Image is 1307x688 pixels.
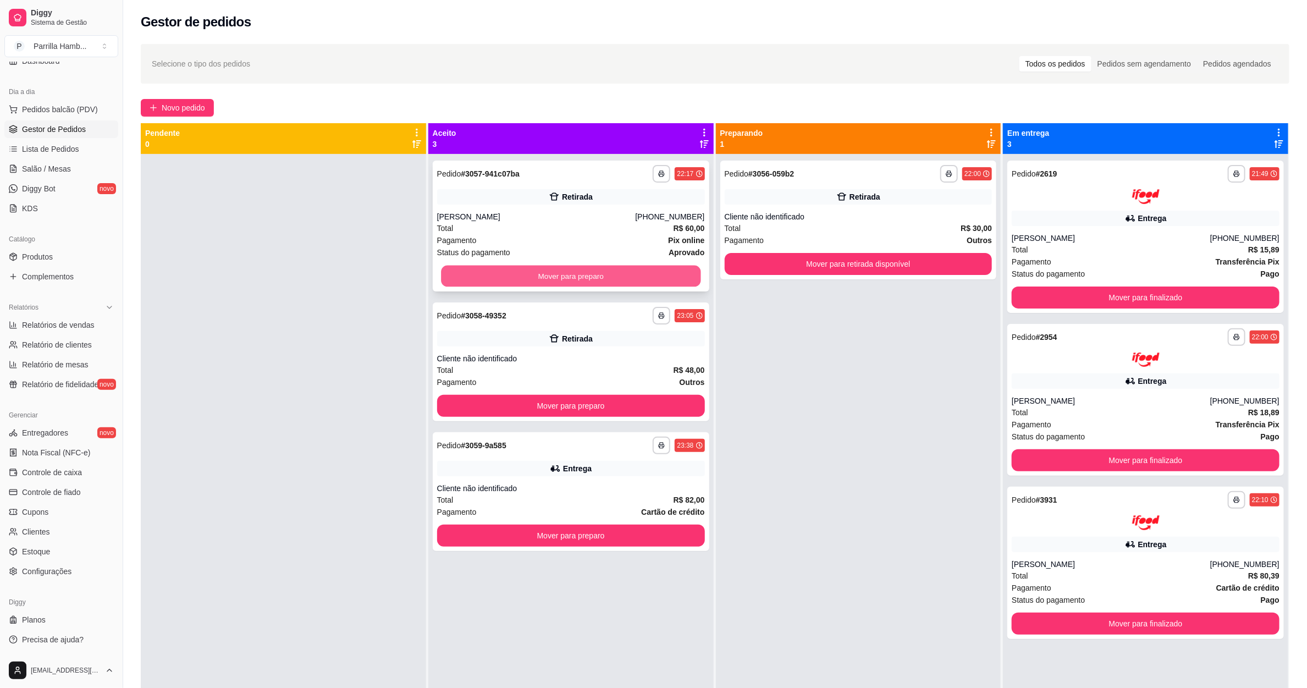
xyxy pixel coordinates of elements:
[4,180,118,197] a: Diggy Botnovo
[4,268,118,285] a: Complementos
[967,236,992,245] strong: Outros
[4,356,118,373] a: Relatório de mesas
[1012,233,1210,244] div: [PERSON_NAME]
[1248,245,1280,254] strong: R$ 15,89
[964,169,981,178] div: 22:00
[22,447,90,458] span: Nota Fiscal (NFC-e)
[1012,268,1085,280] span: Status do pagamento
[22,614,46,625] span: Planos
[720,128,763,139] p: Preparando
[725,169,749,178] span: Pedido
[441,266,701,287] button: Mover para preparo
[461,441,506,450] strong: # 3059-9a585
[31,18,114,27] span: Sistema de Gestão
[1261,269,1280,278] strong: Pago
[4,593,118,611] div: Diggy
[4,316,118,334] a: Relatórios de vendas
[22,271,74,282] span: Complementos
[4,120,118,138] a: Gestor de Pedidos
[437,211,636,222] div: [PERSON_NAME]
[437,234,477,246] span: Pagamento
[1036,333,1057,342] strong: # 2954
[680,378,705,387] strong: Outros
[563,463,592,474] div: Entrega
[748,169,794,178] strong: # 3056-059b2
[1012,570,1028,582] span: Total
[141,13,251,31] h2: Gestor de pedidos
[4,35,118,57] button: Select a team
[4,611,118,629] a: Planos
[1012,613,1280,635] button: Mover para finalizado
[162,102,205,114] span: Novo pedido
[4,631,118,648] a: Precisa de ajuda?
[4,464,118,481] a: Controle de caixa
[674,496,705,504] strong: R$ 82,00
[22,203,38,214] span: KDS
[4,230,118,248] div: Catálogo
[152,58,250,70] span: Selecione o tipo dos pedidos
[1012,431,1085,443] span: Status do pagamento
[22,359,89,370] span: Relatório de mesas
[1019,56,1091,71] div: Todos os pedidos
[850,191,880,202] div: Retirada
[674,366,705,375] strong: R$ 48,00
[4,160,118,178] a: Salão / Mesas
[22,183,56,194] span: Diggy Bot
[562,191,593,202] div: Retirada
[22,507,48,518] span: Cupons
[4,543,118,560] a: Estoque
[145,139,180,150] p: 0
[22,144,79,155] span: Lista de Pedidos
[4,563,118,580] a: Configurações
[437,364,454,376] span: Total
[1216,257,1280,266] strong: Transferência Pix
[1248,571,1280,580] strong: R$ 80,39
[674,224,705,233] strong: R$ 60,00
[4,336,118,354] a: Relatório de clientes
[1012,287,1280,309] button: Mover para finalizado
[437,525,705,547] button: Mover para preparo
[961,224,992,233] strong: R$ 30,00
[4,200,118,217] a: KDS
[1138,539,1167,550] div: Entrega
[4,4,118,31] a: DiggySistema de Gestão
[677,311,693,320] div: 23:05
[725,234,764,246] span: Pagamento
[1012,256,1051,268] span: Pagamento
[720,139,763,150] p: 1
[4,523,118,541] a: Clientes
[433,128,456,139] p: Aceito
[1197,56,1277,71] div: Pedidos agendados
[437,246,510,258] span: Status do pagamento
[433,139,456,150] p: 3
[31,666,101,675] span: [EMAIL_ADDRESS][DOMAIN_NAME]
[1007,139,1049,150] p: 3
[635,211,704,222] div: [PHONE_NUMBER]
[22,339,92,350] span: Relatório de clientes
[141,99,214,117] button: Novo pedido
[1132,515,1160,530] img: ifood
[4,83,118,101] div: Dia a dia
[22,526,50,537] span: Clientes
[1012,395,1210,406] div: [PERSON_NAME]
[437,441,461,450] span: Pedido
[437,483,705,494] div: Cliente não identificado
[22,487,81,498] span: Controle de fiado
[4,248,118,266] a: Produtos
[4,424,118,442] a: Entregadoresnovo
[1012,582,1051,594] span: Pagamento
[1012,419,1051,431] span: Pagamento
[1210,233,1280,244] div: [PHONE_NUMBER]
[562,333,593,344] div: Retirada
[4,444,118,461] a: Nota Fiscal (NFC-e)
[1012,496,1036,504] span: Pedido
[437,506,477,518] span: Pagamento
[1138,376,1167,387] div: Entrega
[1012,449,1280,471] button: Mover para finalizado
[4,101,118,118] button: Pedidos balcão (PDV)
[437,353,705,364] div: Cliente não identificado
[1007,128,1049,139] p: Em entrega
[22,251,53,262] span: Produtos
[725,211,992,222] div: Cliente não identificado
[145,128,180,139] p: Pendente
